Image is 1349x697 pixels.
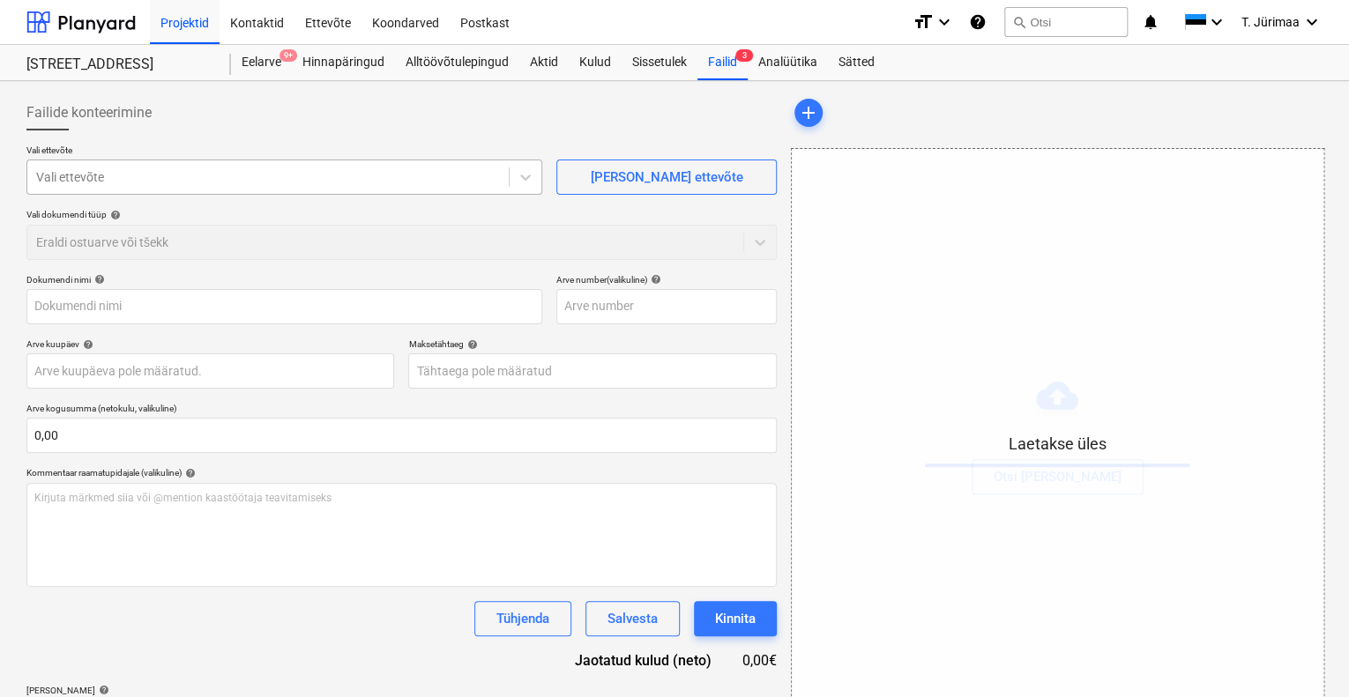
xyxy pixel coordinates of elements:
[1012,15,1026,29] span: search
[934,11,955,33] i: keyboard_arrow_down
[715,607,756,630] div: Kinnita
[694,601,777,636] button: Kinnita
[556,159,777,195] button: [PERSON_NAME] ettevõte
[231,45,292,80] a: Eelarve9+
[1142,11,1159,33] i: notifications
[697,45,748,80] a: Failid3
[26,338,394,350] div: Arve kuupäev
[622,45,697,80] a: Sissetulek
[1206,11,1227,33] i: keyboard_arrow_down
[556,274,777,285] div: Arve number (valikuline)
[697,45,748,80] div: Failid
[408,338,776,350] div: Maksetähtaeg
[913,11,934,33] i: format_size
[26,685,542,696] div: [PERSON_NAME]
[590,166,742,189] div: [PERSON_NAME] ettevõte
[585,601,680,636] button: Salvesta
[740,650,777,671] div: 0,00€
[607,607,658,630] div: Salvesta
[496,607,549,630] div: Tühjenda
[1301,11,1323,33] i: keyboard_arrow_down
[26,418,777,453] input: Arve kogusumma (netokulu, valikuline)
[26,289,542,324] input: Dokumendi nimi
[26,102,152,123] span: Failide konteerimine
[26,145,542,159] p: Vali ettevõte
[1261,612,1349,697] iframe: Chat Widget
[107,210,121,220] span: help
[463,339,477,350] span: help
[26,209,777,220] div: Vali dokumendi tüüp
[1004,7,1128,37] button: Otsi
[474,601,571,636] button: Tühjenda
[26,403,777,418] p: Arve kogusumma (netokulu, valikuline)
[91,274,105,285] span: help
[395,45,519,80] a: Alltöövõtulepingud
[548,650,740,671] div: Jaotatud kulud (neto)
[519,45,569,80] a: Aktid
[231,45,292,80] div: Eelarve
[26,467,777,478] div: Kommentaar raamatupidajale (valikuline)
[79,339,93,350] span: help
[1241,15,1300,29] span: T. Jürimaa
[26,56,210,74] div: [STREET_ADDRESS]
[569,45,622,80] a: Kulud
[292,45,395,80] a: Hinnapäringud
[735,49,753,62] span: 3
[556,289,777,324] input: Arve number
[828,45,885,80] a: Sätted
[748,45,828,80] a: Analüütika
[969,11,987,33] i: Abikeskus
[182,468,196,478] span: help
[26,353,394,389] input: Arve kuupäeva pole määratud.
[95,685,109,695] span: help
[279,49,297,62] span: 9+
[26,274,542,285] div: Dokumendi nimi
[408,353,776,389] input: Tähtaega pole määratud
[925,434,1189,455] p: Laetakse üles
[798,102,819,123] span: add
[647,274,661,285] span: help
